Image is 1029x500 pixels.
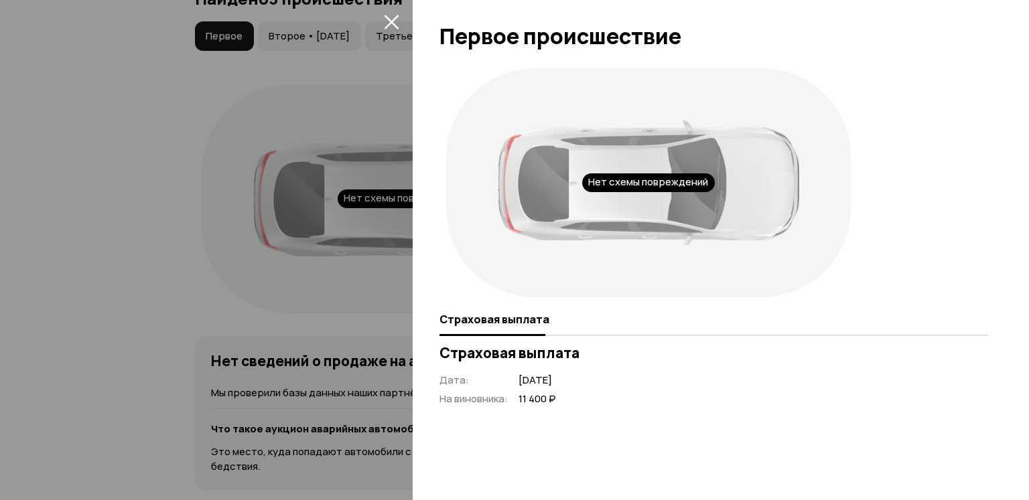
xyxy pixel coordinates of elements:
[381,11,402,32] button: закрыть
[519,392,556,406] span: 11 400 ₽
[519,373,556,388] span: [DATE]
[439,392,508,406] span: На виновника :
[439,373,469,387] span: Дата :
[439,313,549,326] span: Страховая выплата
[582,173,715,192] div: Нет схемы повреждений
[439,344,989,361] h3: Страховая выплата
